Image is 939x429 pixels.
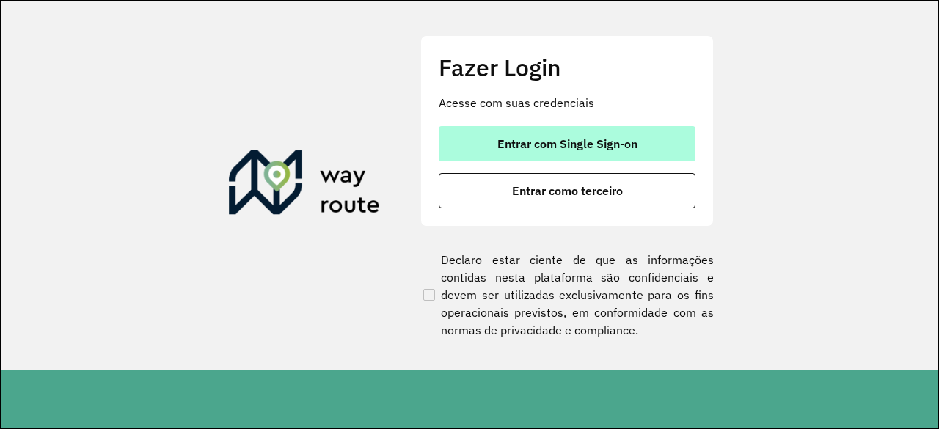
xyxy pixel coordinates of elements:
h2: Fazer Login [439,54,695,81]
button: button [439,126,695,161]
p: Acesse com suas credenciais [439,94,695,111]
span: Entrar como terceiro [512,185,623,197]
span: Entrar com Single Sign-on [497,138,637,150]
button: button [439,173,695,208]
label: Declaro estar ciente de que as informações contidas nesta plataforma são confidenciais e devem se... [420,251,714,339]
img: Roteirizador AmbevTech [229,150,380,221]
